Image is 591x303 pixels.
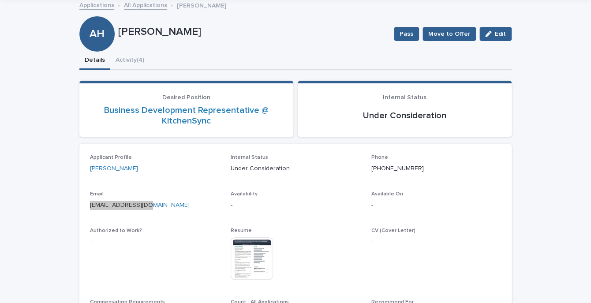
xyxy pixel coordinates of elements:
a: Business Development Representative @ KitchenSync [90,105,283,126]
p: Under Consideration [308,110,501,121]
button: Edit [479,27,512,41]
span: Resume [231,228,252,233]
a: [PERSON_NAME] [90,164,138,173]
span: Applicant Profile [90,155,132,160]
p: - [371,237,501,247]
span: Internal Status [383,94,426,101]
p: - [371,201,501,210]
button: Pass [394,27,419,41]
span: Pass [400,30,413,38]
span: Internal Status [231,155,268,160]
span: Availability [231,191,258,197]
span: Edit [495,31,506,37]
span: Phone [371,155,388,160]
p: - [231,201,361,210]
span: Move to Offer [428,30,470,38]
span: Desired Position [162,94,210,101]
p: Under Consideration [231,164,361,173]
p: - [90,237,220,247]
a: [PHONE_NUMBER] [371,165,423,172]
span: Email [90,191,104,197]
span: Authorized to Work? [90,228,142,233]
a: [EMAIL_ADDRESS][DOMAIN_NAME] [90,202,190,208]
span: CV (Cover Letter) [371,228,415,233]
p: [PERSON_NAME] [118,26,387,38]
span: Available On [371,191,403,197]
button: Activity (4) [110,52,150,70]
button: Move to Offer [423,27,476,41]
button: Details [79,52,110,70]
